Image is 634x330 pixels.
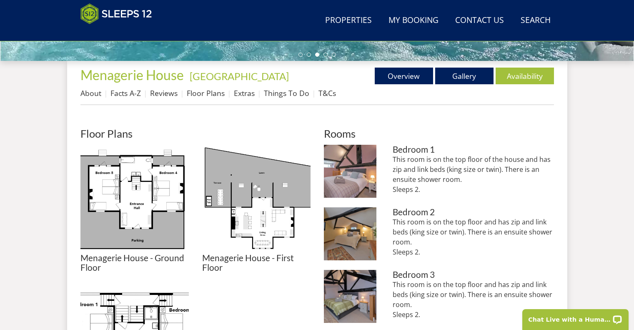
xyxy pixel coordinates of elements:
img: Bedroom 2 [324,207,377,260]
a: T&Cs [318,88,336,98]
iframe: Customer reviews powered by Trustpilot [76,29,164,36]
h2: Floor Plans [80,128,311,139]
h2: Rooms [324,128,554,139]
p: This room is on the top floor and has zip and link beds (king size or twin). There is an ensuite ... [393,217,554,257]
h3: Menagerie House - Ground Floor [80,253,189,272]
a: About [80,88,101,98]
p: This room is on the top floor of the house and has zip and link beds (king size or twin). There i... [393,154,554,194]
img: Bedroom 1 [324,145,377,198]
iframe: LiveChat chat widget [517,304,634,330]
a: Gallery [435,68,494,84]
a: Contact Us [452,11,507,30]
h3: Bedroom 1 [393,145,554,154]
a: Reviews [150,88,178,98]
a: Properties [322,11,375,30]
a: Floor Plans [187,88,225,98]
a: Things To Do [264,88,309,98]
h3: Bedroom 3 [393,270,554,280]
img: Bedroom 3 [324,270,377,323]
img: Menagerie House - Ground Floor [80,145,189,253]
img: Sleeps 12 [80,3,152,24]
a: Extras [234,88,255,98]
p: This room is on the top floor and has zip and link beds (king size or twin). There is an ensuite ... [393,280,554,320]
a: Menagerie House [80,67,186,83]
a: Facts A-Z [110,88,141,98]
a: Search [517,11,554,30]
a: [GEOGRAPHIC_DATA] [190,70,289,82]
span: Menagerie House [80,67,184,83]
a: Overview [375,68,433,84]
img: Menagerie House - First Floor [202,145,311,253]
h3: Menagerie House - First Floor [202,253,311,272]
h3: Bedroom 2 [393,207,554,217]
span: - [186,70,289,82]
a: My Booking [385,11,442,30]
a: Availability [496,68,554,84]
